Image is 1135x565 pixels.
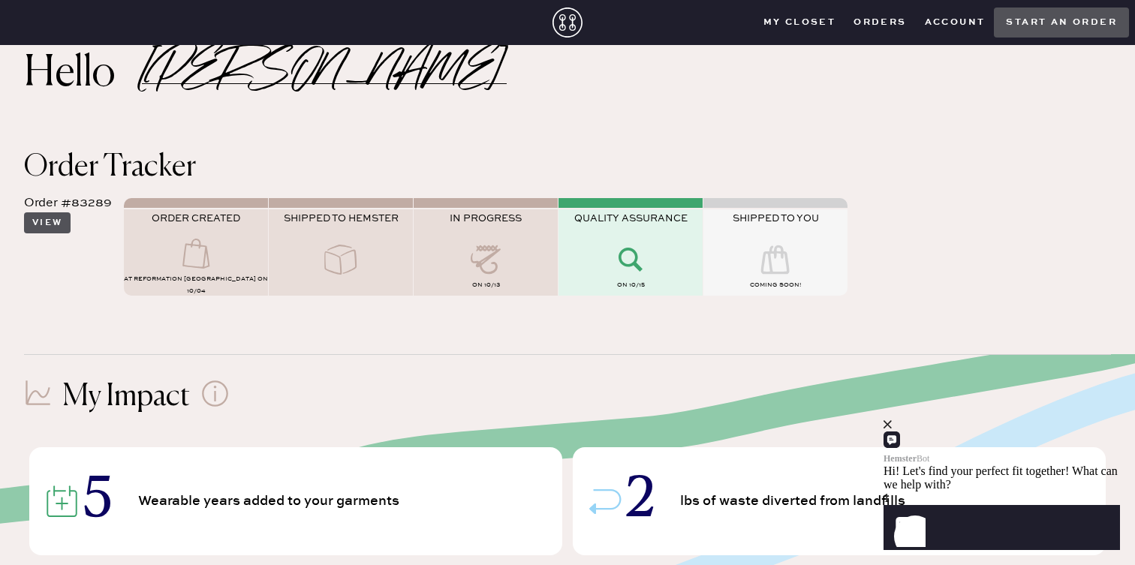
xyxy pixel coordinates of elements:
h1: My Impact [62,379,190,415]
button: My Closet [754,11,845,34]
span: ORDER CREATED [152,212,240,224]
button: Orders [844,11,915,34]
span: 5 [83,475,112,527]
span: AT Reformation [GEOGRAPHIC_DATA] on 10/04 [124,275,268,295]
button: View [24,212,71,233]
span: IN PROGRESS [450,212,522,224]
h2: [PERSON_NAME] [142,65,507,84]
span: QUALITY ASSURANCE [574,212,688,224]
span: COMING SOON! [750,281,801,289]
span: SHIPPED TO HEMSTER [284,212,399,224]
div: Order #83289 [24,194,112,212]
span: 2 [627,475,654,527]
span: on 10/13 [472,281,500,289]
span: Wearable years added to your garments [138,494,405,508]
button: Start an order [994,8,1129,38]
span: lbs of waste diverted from landfills [680,494,911,508]
span: Order Tracker [24,152,196,182]
span: SHIPPED TO YOU [733,212,819,224]
h2: Hello [24,56,142,92]
button: Account [916,11,995,34]
iframe: Front Chat [884,362,1131,562]
span: on 10/15 [617,281,645,289]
